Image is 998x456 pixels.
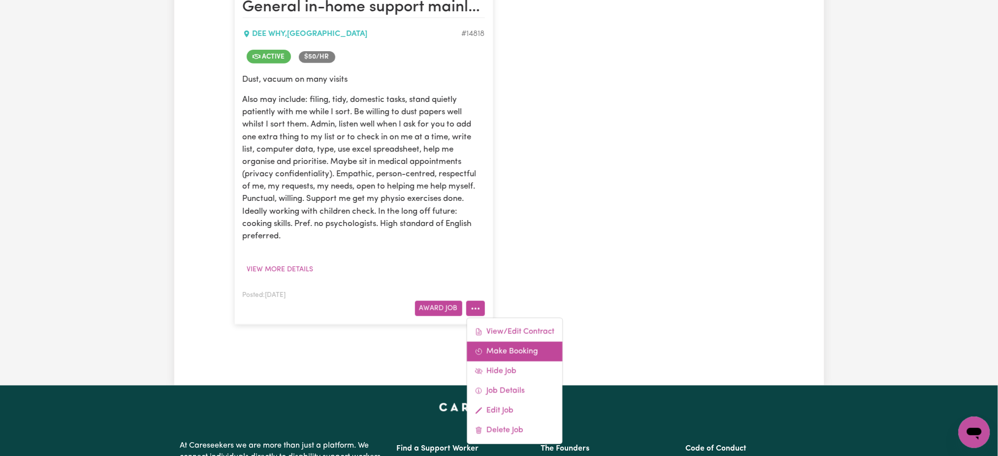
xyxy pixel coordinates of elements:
button: View more details [243,262,318,277]
span: Job rate per hour [299,51,335,63]
span: Job is active [247,50,291,64]
a: Make Booking [467,342,562,361]
div: More options [466,318,563,445]
a: Hide Job [467,361,562,381]
a: Edit Job [467,401,562,421]
a: View/Edit Contract [467,322,562,342]
button: Award Job [415,301,462,316]
a: Careseekers home page [439,403,559,411]
p: Also may include: filing, tidy, domestic tasks, stand quietly patiently with me while I sort. Be ... [243,94,485,242]
a: Job Details [467,381,562,401]
a: Delete Job [467,421,562,440]
button: More options [466,301,485,316]
p: Dust, vacuum on many visits [243,73,485,86]
span: Posted: [DATE] [243,292,286,298]
a: The Founders [541,445,590,453]
a: Code of Conduct [685,445,746,453]
div: DEE WHY , [GEOGRAPHIC_DATA] [243,28,462,40]
iframe: Button to launch messaging window, conversation in progress [959,417,990,448]
div: Job ID #14818 [462,28,485,40]
a: Find a Support Worker [397,445,479,453]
